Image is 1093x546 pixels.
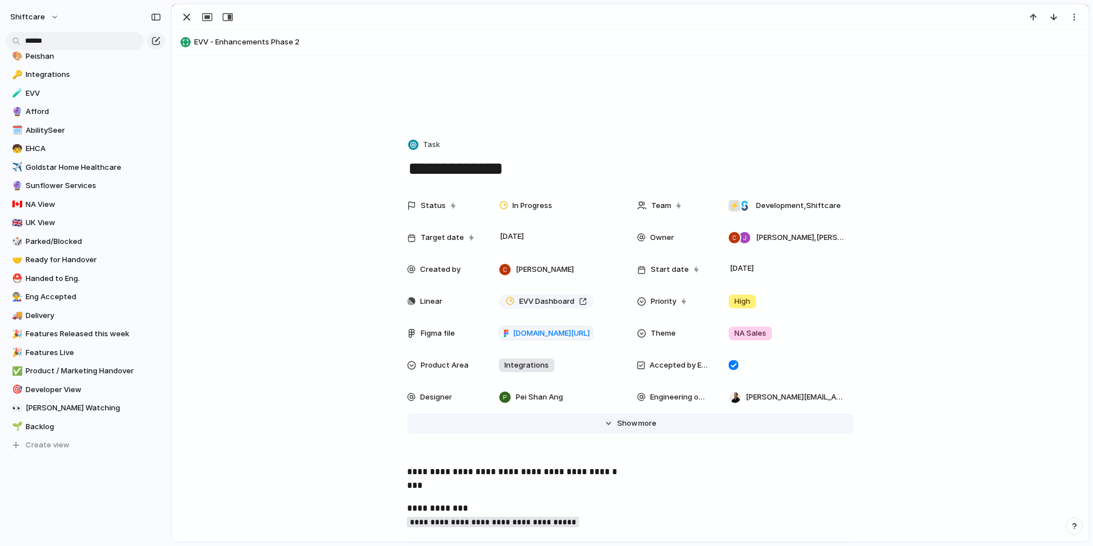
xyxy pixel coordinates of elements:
[617,418,638,429] span: Show
[10,365,22,377] button: ✅
[26,384,161,396] span: Developer View
[6,103,165,120] a: 🔮Afford
[26,439,69,451] span: Create view
[651,328,676,339] span: Theme
[6,288,165,305] a: 👨‍🏭Eng Accepted
[516,392,563,403] span: Pei Shan Ang
[10,69,22,80] button: 🔑
[12,328,20,341] div: 🎉
[6,159,165,176] a: ✈️Goldstar Home Healthcare
[10,143,22,154] button: 🧒
[12,291,20,304] div: 👨‍🏭
[504,360,549,371] span: Integrations
[406,137,443,153] button: Task
[513,328,590,339] span: [DOMAIN_NAME][URL]
[6,307,165,324] div: 🚚Delivery
[6,325,165,343] a: 🎉Features Released this week
[12,309,20,322] div: 🚚
[756,200,841,211] span: Development , Shiftcare
[421,232,464,243] span: Target date
[423,139,440,150] span: Task
[12,142,20,156] div: 🧒
[10,180,22,191] button: 🔮
[10,11,45,23] span: shiftcare
[6,251,165,268] a: 🤝Ready for Handover
[5,8,65,26] button: shiftcare
[6,214,165,231] a: 🇬🇧UK View
[421,360,469,371] span: Product Area
[734,296,750,307] span: High
[26,291,161,303] span: Eng Accepted
[499,326,593,341] a: [DOMAIN_NAME][URL]
[420,264,461,275] span: Created by
[26,199,161,210] span: NA View
[6,362,165,380] a: ✅Product / Marketing Handover
[420,392,452,403] span: Designer
[6,381,165,398] div: 🎯Developer View
[420,296,442,307] span: Linear
[10,291,22,303] button: 👨‍🏭
[6,177,165,194] a: 🔮Sunflower Services
[756,232,844,243] span: [PERSON_NAME] , [PERSON_NAME]
[12,198,20,211] div: 🇨🇦
[12,105,20,119] div: 🔮
[6,66,165,83] div: 🔑Integrations
[194,36,1083,48] span: EVV - Enhancements Phase 2
[10,236,22,247] button: 🎲
[499,294,594,309] a: EVV Dashboard
[10,106,22,117] button: 🔮
[10,384,22,396] button: 🎯
[26,328,161,340] span: Features Released this week
[26,143,161,154] span: EHCA
[10,217,22,229] button: 🇬🇧
[26,236,161,247] span: Parked/Blocked
[12,272,20,285] div: ⛑️
[10,347,22,358] button: 🎉
[26,69,161,80] span: Integrations
[26,51,161,62] span: Peishan
[26,125,161,136] span: AbilitySeer
[10,51,22,62] button: 🎨
[26,273,161,284] span: Handed to Eng.
[12,254,20,267] div: 🤝
[6,122,165,139] a: 🗓️AbilitySeer
[6,196,165,213] a: 🇨🇦NA View
[516,264,574,275] span: [PERSON_NAME]
[6,418,165,435] div: 🌱Backlog
[421,200,446,211] span: Status
[651,200,671,211] span: Team
[6,140,165,157] a: 🧒EHCA
[650,360,710,371] span: Accepted by Engineering
[6,437,165,454] button: Create view
[651,296,676,307] span: Priority
[6,85,165,102] a: 🧪EVV
[26,88,161,99] span: EVV
[6,270,165,287] a: ⛑️Handed to Eng.
[26,365,161,377] span: Product / Marketing Handover
[12,420,20,433] div: 🌱
[12,124,20,137] div: 🗓️
[10,199,22,210] button: 🇨🇦
[10,162,22,173] button: ✈️
[26,310,161,321] span: Delivery
[638,418,656,429] span: more
[10,328,22,340] button: 🎉
[12,235,20,248] div: 🎲
[6,48,165,65] a: 🎨Peishan
[6,344,165,361] a: 🎉Features Live
[10,125,22,136] button: 🗓️
[421,328,455,339] span: Figma file
[6,233,165,250] a: 🎲Parked/Blocked
[12,365,20,378] div: ✅
[12,50,20,63] div: 🎨
[6,400,165,417] a: 👀[PERSON_NAME] Watching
